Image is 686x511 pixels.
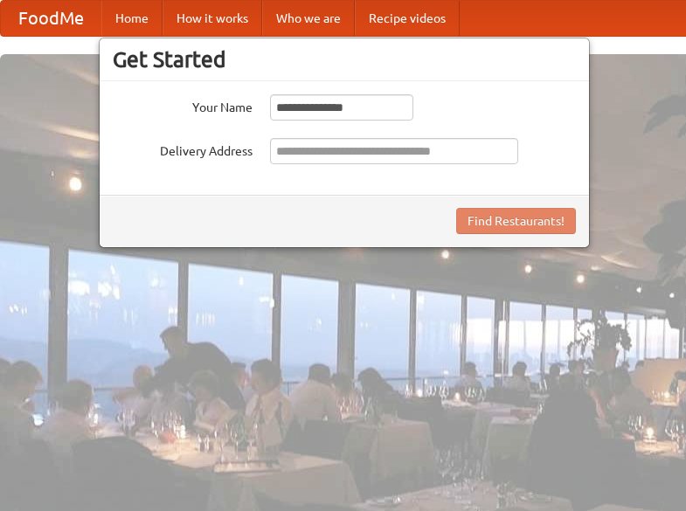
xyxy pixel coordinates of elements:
[163,1,262,36] a: How it works
[1,1,101,36] a: FoodMe
[113,46,576,73] h3: Get Started
[113,138,253,160] label: Delivery Address
[113,94,253,116] label: Your Name
[101,1,163,36] a: Home
[355,1,460,36] a: Recipe videos
[456,208,576,234] button: Find Restaurants!
[262,1,355,36] a: Who we are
